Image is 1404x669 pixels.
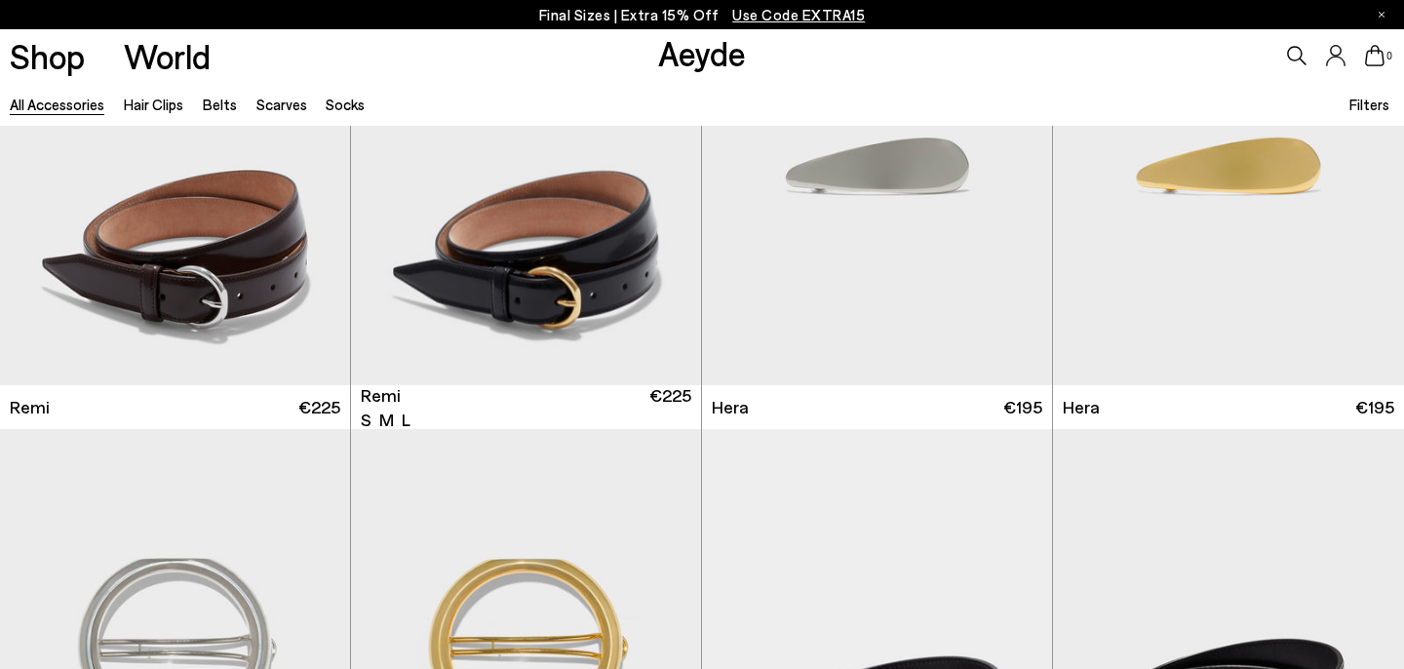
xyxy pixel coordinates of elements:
span: Filters [1349,96,1389,113]
a: Scarves [256,96,307,113]
a: World [124,39,211,73]
p: Final Sizes | Extra 15% Off [539,3,866,27]
a: Hera €195 [1053,385,1404,429]
span: Remi [361,383,401,408]
a: Remi S M L €225 [351,385,701,429]
span: Hera [1063,395,1100,419]
li: M [379,408,394,432]
span: 0 [1384,51,1394,61]
a: Belts [203,96,237,113]
a: All accessories [10,96,104,113]
span: Remi [10,395,50,419]
ul: variant [361,408,411,432]
span: €225 [649,383,691,432]
span: Hera [712,395,749,419]
li: L [402,408,410,432]
span: Navigate to /collections/ss25-final-sizes [732,6,865,23]
a: Hera €195 [702,385,1052,429]
span: €195 [1355,395,1394,419]
a: Aeyde [658,32,746,73]
span: €225 [298,395,340,419]
span: €195 [1003,395,1042,419]
a: Hair Clips [124,96,183,113]
li: S [361,408,371,432]
a: 0 [1365,45,1384,66]
a: Socks [326,96,365,113]
a: Shop [10,39,85,73]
